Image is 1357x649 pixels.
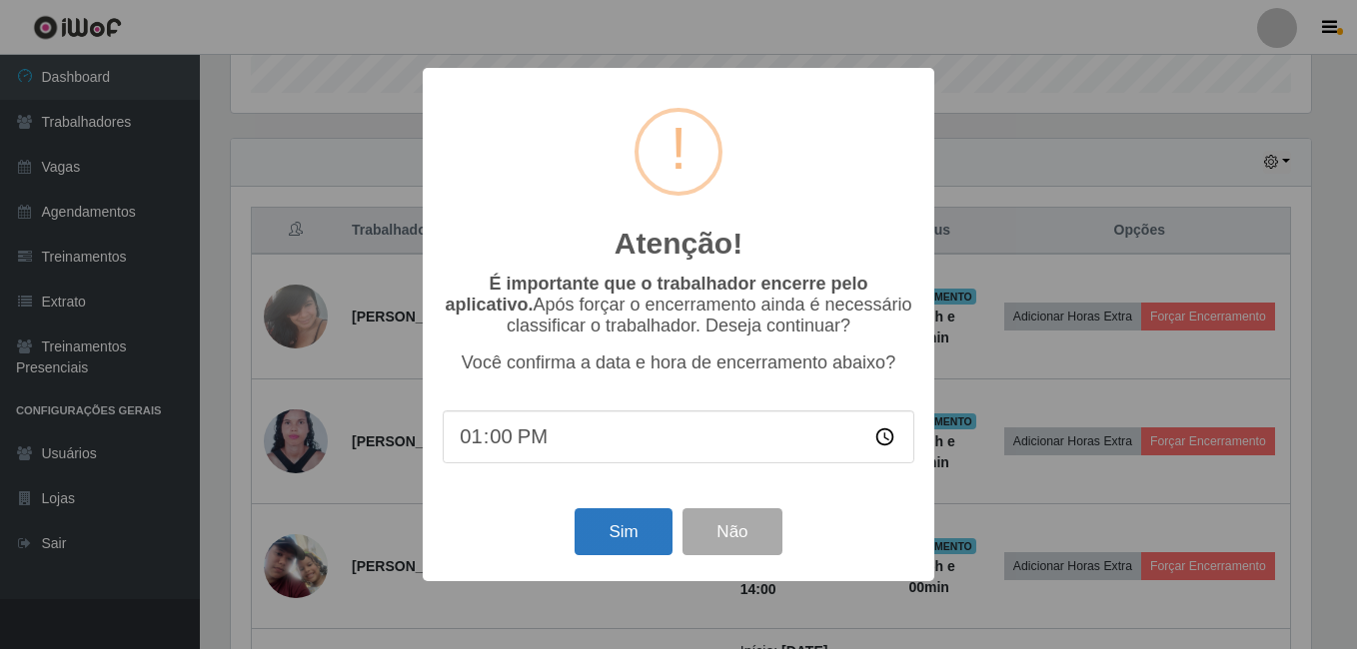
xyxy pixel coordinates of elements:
h2: Atenção! [615,226,742,262]
b: É importante que o trabalhador encerre pelo aplicativo. [445,274,867,315]
p: Você confirma a data e hora de encerramento abaixo? [443,352,914,373]
button: Sim [575,508,672,555]
p: Após forçar o encerramento ainda é necessário classificar o trabalhador. Deseja continuar? [443,274,914,336]
button: Não [682,508,781,555]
